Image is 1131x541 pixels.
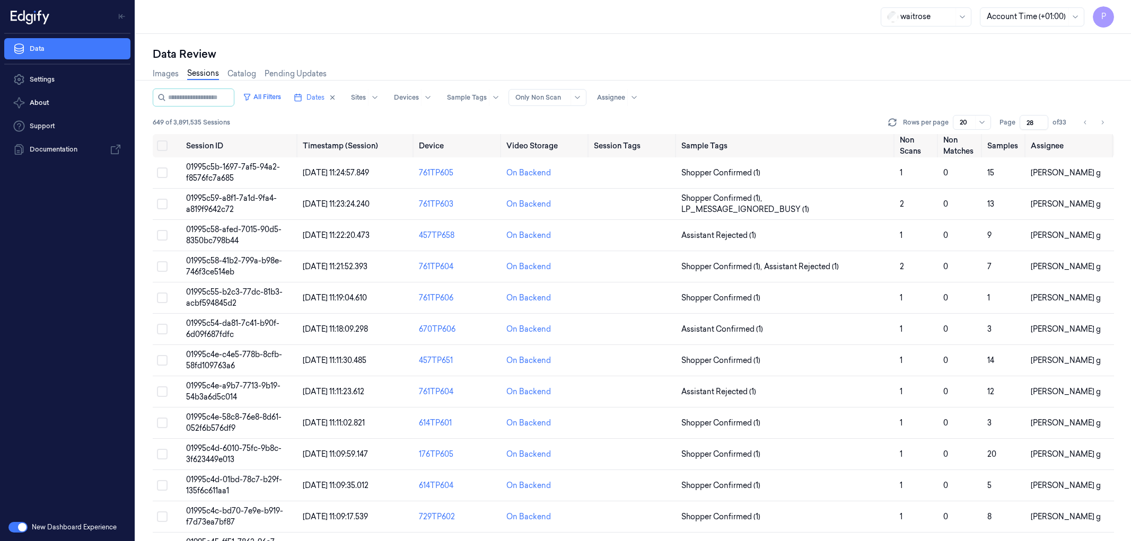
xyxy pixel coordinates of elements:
span: [DATE] 11:09:17.539 [303,512,368,521]
span: 01995c4d-01bd-78c7-b29f-135f6c611aa1 [186,475,282,495]
span: [DATE] 11:09:59.147 [303,449,368,459]
button: Dates [290,89,340,106]
div: 761TP605 [419,167,498,179]
button: Select row [157,199,168,209]
div: 176TP605 [419,449,498,460]
span: Dates [306,93,325,102]
div: On Backend [506,480,551,491]
span: 1 [900,418,902,428]
span: 5 [987,481,992,490]
button: Go to next page [1095,115,1110,130]
span: 0 [943,481,948,490]
span: Shopper Confirmed (1) , [681,193,764,204]
div: On Backend [506,292,551,304]
button: Select row [157,511,168,522]
p: Rows per page [903,118,949,127]
button: Select row [157,324,168,334]
div: On Backend [506,355,551,366]
div: On Backend [506,418,551,429]
span: 2 [900,262,904,271]
nav: pagination [1078,115,1110,130]
span: Shopper Confirmed (1) [681,511,760,522]
div: On Backend [506,511,551,522]
span: 0 [943,324,948,334]
button: Go to previous page [1078,115,1093,130]
div: 614TP601 [419,418,498,429]
span: 0 [943,293,948,303]
span: 0 [943,449,948,459]
div: On Backend [506,199,551,210]
span: 0 [943,356,948,365]
span: [DATE] 11:09:35.012 [303,481,369,490]
span: 0 [943,512,948,521]
button: Select row [157,386,168,397]
span: 649 of 3,891,535 Sessions [153,118,230,127]
button: Select row [157,261,168,272]
span: [PERSON_NAME] g [1031,449,1101,459]
span: Shopper Confirmed (1) , [681,261,764,272]
th: Non Scans [896,134,939,157]
span: 1 [987,293,990,303]
div: 729TP602 [419,511,498,522]
span: [DATE] 11:22:20.473 [303,230,370,240]
span: 1 [900,387,902,396]
div: On Backend [506,261,551,272]
span: 1 [900,512,902,521]
span: [DATE] 11:18:09.298 [303,324,368,334]
span: 01995c4c-bd70-7e9e-b919-f7d73ea7bf87 [186,506,283,527]
button: Toggle Navigation [113,8,130,25]
span: [DATE] 11:11:30.485 [303,356,366,365]
span: Assistant Rejected (1) [681,230,756,241]
span: [DATE] 11:11:23.612 [303,387,364,396]
span: 9 [987,230,992,240]
button: Select row [157,167,168,178]
span: [PERSON_NAME] g [1031,481,1101,490]
span: 1 [900,449,902,459]
a: Settings [4,69,130,90]
span: Assistant Rejected (1) [681,386,756,397]
span: [PERSON_NAME] g [1031,324,1101,334]
button: Select row [157,230,168,241]
span: 15 [987,168,994,178]
span: 01995c58-afed-7015-90d5-8350bc798b44 [186,225,282,245]
span: 0 [943,387,948,396]
span: 01995c4d-6010-75fc-9b8c-3f623449e013 [186,444,282,464]
span: [PERSON_NAME] g [1031,418,1101,428]
span: [PERSON_NAME] g [1031,168,1101,178]
span: [PERSON_NAME] g [1031,387,1101,396]
span: Assistant Rejected (1) [764,261,839,272]
div: 761TP604 [419,386,498,397]
th: Sample Tags [677,134,896,157]
th: Samples [983,134,1027,157]
span: 3 [987,418,992,428]
span: 1 [900,293,902,303]
div: Data Review [153,47,1114,61]
span: 20 [987,449,996,459]
span: 12 [987,387,994,396]
th: Session ID [182,134,299,157]
a: Pending Updates [265,68,327,79]
span: 01995c4e-a9b7-7713-9b19-54b3a6d5c014 [186,381,280,402]
span: Shopper Confirmed (1) [681,480,760,491]
a: Support [4,116,130,137]
span: 0 [943,418,948,428]
span: 1 [900,356,902,365]
button: Select all [157,140,168,151]
span: Shopper Confirmed (1) [681,292,760,304]
span: 14 [987,356,994,365]
a: Catalog [227,68,256,79]
span: 01995c58-41b2-799a-b98e-746f3ce514eb [186,256,282,277]
span: Assistant Confirmed (1) [681,324,763,335]
span: 01995c54-da81-7c41-b90f-6d09f687fdfc [186,318,279,339]
button: Select row [157,418,168,428]
div: 761TP604 [419,261,498,272]
span: 0 [943,168,948,178]
span: Shopper Confirmed (1) [681,449,760,460]
span: 0 [943,230,948,240]
span: 2 [900,199,904,209]
span: 0 [943,262,948,271]
span: 1 [900,230,902,240]
span: [PERSON_NAME] g [1031,512,1101,521]
span: Shopper Confirmed (1) [681,167,760,179]
span: 01995c59-a8f1-7a1d-9fa4-a819f9642c72 [186,193,277,214]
